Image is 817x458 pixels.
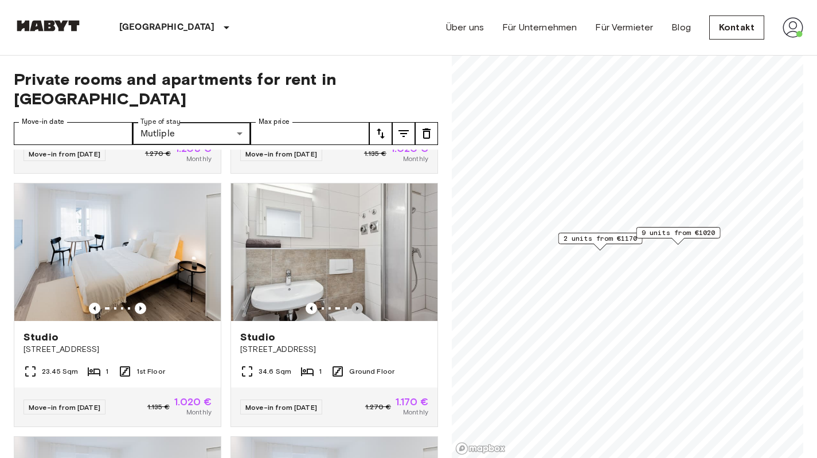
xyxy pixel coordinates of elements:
span: 1.205 € [175,143,212,154]
span: 9 units from €1020 [642,228,716,238]
span: [STREET_ADDRESS] [240,344,428,355]
button: Previous image [135,303,146,314]
label: Max price [259,117,290,127]
button: tune [369,122,392,145]
img: Habyt [14,20,83,32]
span: Move-in from [DATE] [245,150,317,158]
a: Für Vermieter [595,21,653,34]
button: tune [392,122,415,145]
span: 23.45 Sqm [42,366,78,377]
span: 1.020 € [174,397,212,407]
div: Map marker [558,233,643,250]
span: Monthly [403,154,428,164]
span: [STREET_ADDRESS] [24,344,212,355]
button: Previous image [89,303,100,314]
span: 2 units from €1170 [564,233,638,244]
span: Ground Floor [349,366,394,377]
span: 1.270 € [145,148,171,159]
input: Choose date [14,122,132,145]
label: Move-in date [22,117,64,127]
img: Marketing picture of unit DE-04-070-002-01 [233,183,440,321]
div: Map marker [636,227,721,245]
span: Move-in from [DATE] [29,403,100,412]
span: Move-in from [DATE] [245,403,317,412]
span: Studio [240,330,275,344]
span: 1.270 € [365,402,391,412]
span: Monthly [186,154,212,164]
span: Studio [24,330,58,344]
a: Über uns [446,21,484,34]
button: Previous image [306,303,317,314]
span: 1 [105,366,108,377]
span: 1.170 € [396,397,428,407]
label: Type of stay [140,117,181,127]
a: Kontakt [709,15,764,40]
button: Previous image [351,303,363,314]
div: Mutliple [132,122,251,145]
button: tune [415,122,438,145]
span: Private rooms and apartments for rent in [GEOGRAPHIC_DATA] [14,69,438,108]
a: Mapbox logo [455,442,506,455]
a: Previous imagePrevious imageStudio[STREET_ADDRESS]34.6 Sqm1Ground FloorMove-in from [DATE]1.270 €... [230,183,438,427]
a: Für Unternehmen [502,21,577,34]
a: Blog [671,21,691,34]
span: 34.6 Sqm [259,366,291,377]
span: Move-in from [DATE] [29,150,100,158]
span: 1 [319,366,322,377]
span: 1.135 € [147,402,170,412]
span: 1.020 € [391,143,428,154]
a: Marketing picture of unit DE-04-001-014-01HPrevious imagePrevious imageStudio[STREET_ADDRESS]23.4... [14,183,221,427]
img: Marketing picture of unit DE-04-001-014-01H [14,183,221,321]
span: Monthly [186,407,212,417]
p: [GEOGRAPHIC_DATA] [119,21,215,34]
span: 1.135 € [364,148,386,159]
span: 1st Floor [136,366,165,377]
img: avatar [783,17,803,38]
span: Monthly [403,407,428,417]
